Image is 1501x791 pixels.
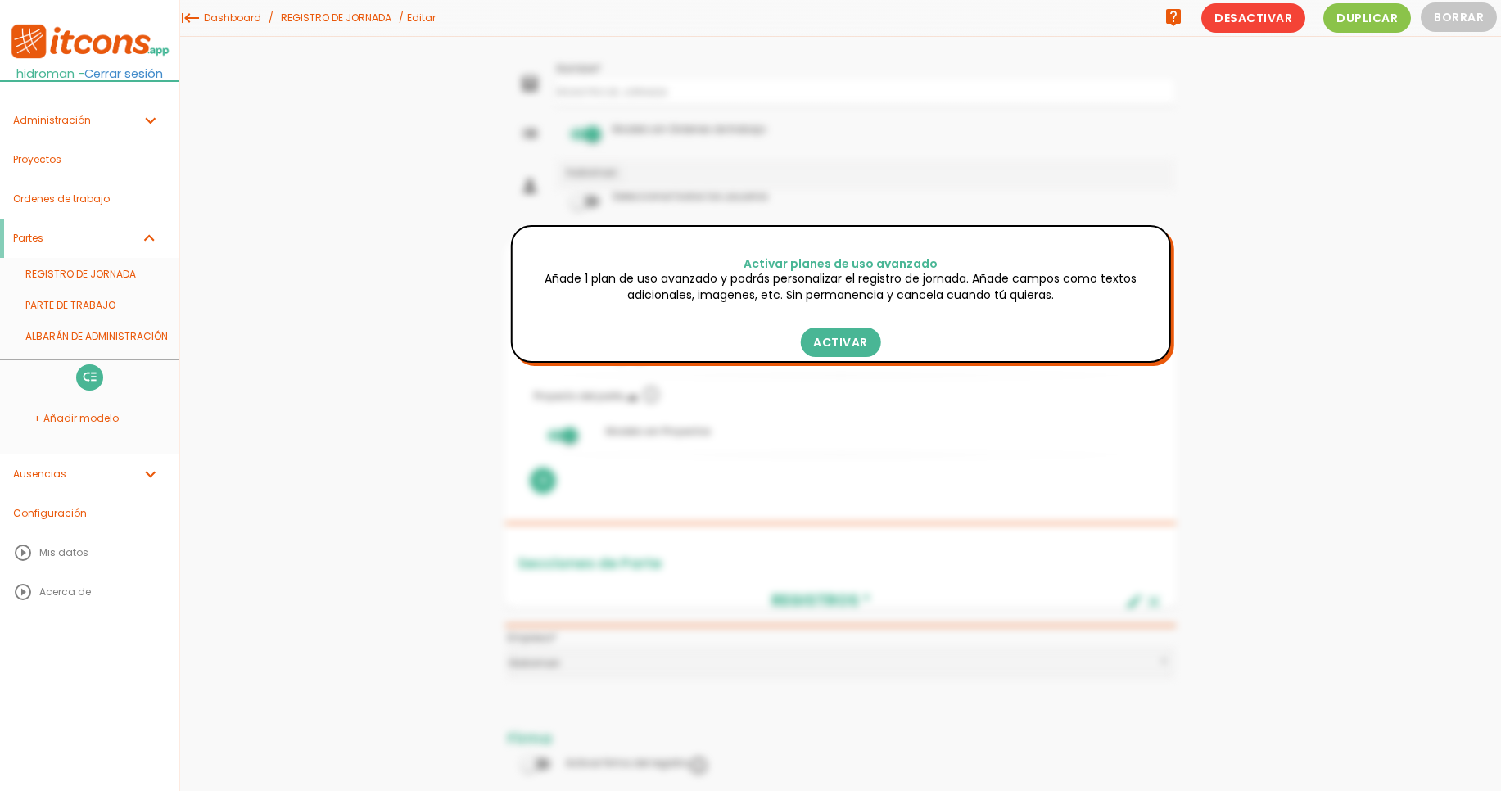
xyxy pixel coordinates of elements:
[82,364,97,391] i: low_priority
[1164,1,1183,34] i: live_help
[800,328,881,357] a: Activar
[407,11,436,25] span: Editar
[8,399,171,438] a: + Añadir modelo
[1201,3,1305,33] span: Desactivar
[13,572,33,612] i: play_circle_outline
[1421,2,1497,32] button: Borrar
[76,364,102,391] a: low_priority
[8,23,172,60] img: itcons-logo
[13,533,33,572] i: play_circle_outline
[140,101,160,140] i: expand_more
[84,66,163,82] a: Cerrar sesión
[1157,1,1190,34] a: live_help
[512,258,1169,270] h2: Activar planes de uso avanzado
[512,270,1169,303] p: Añade 1 plan de uso avanzado y podrás personalizar el registro de jornada. Añade campos como text...
[1323,3,1411,33] span: Duplicar
[140,454,160,494] i: expand_more
[140,219,160,258] i: expand_more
